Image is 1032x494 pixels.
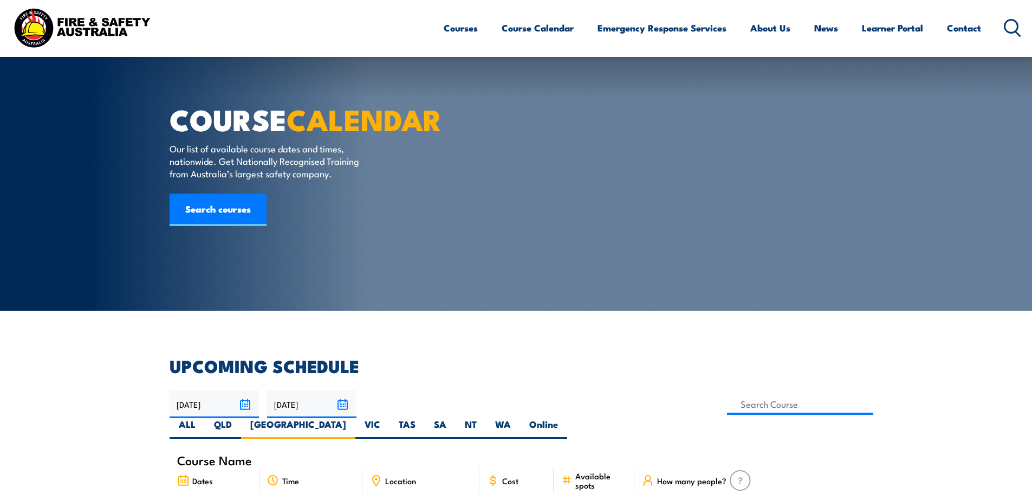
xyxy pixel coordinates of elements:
a: News [814,14,838,42]
a: Contact [947,14,981,42]
label: WA [486,418,520,439]
a: About Us [750,14,790,42]
input: Search Course [727,394,874,415]
span: Cost [502,476,518,485]
label: QLD [205,418,241,439]
label: [GEOGRAPHIC_DATA] [241,418,355,439]
a: Course Calendar [502,14,574,42]
label: ALL [170,418,205,439]
span: Course Name [177,455,252,465]
h1: COURSE [170,106,437,132]
span: How many people? [657,476,726,485]
a: Emergency Response Services [598,14,726,42]
a: Courses [444,14,478,42]
label: NT [456,418,486,439]
h2: UPCOMING SCHEDULE [170,358,863,373]
p: Our list of available course dates and times, nationwide. Get Nationally Recognised Training from... [170,142,367,180]
span: Time [282,476,299,485]
label: Online [520,418,567,439]
a: Search courses [170,194,267,226]
span: Available spots [575,471,627,490]
input: From date [170,390,259,418]
input: To date [267,390,356,418]
label: TAS [390,418,425,439]
label: VIC [355,418,390,439]
label: SA [425,418,456,439]
strong: CALENDAR [287,96,442,141]
span: Dates [192,476,213,485]
span: Location [385,476,416,485]
a: Learner Portal [862,14,923,42]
